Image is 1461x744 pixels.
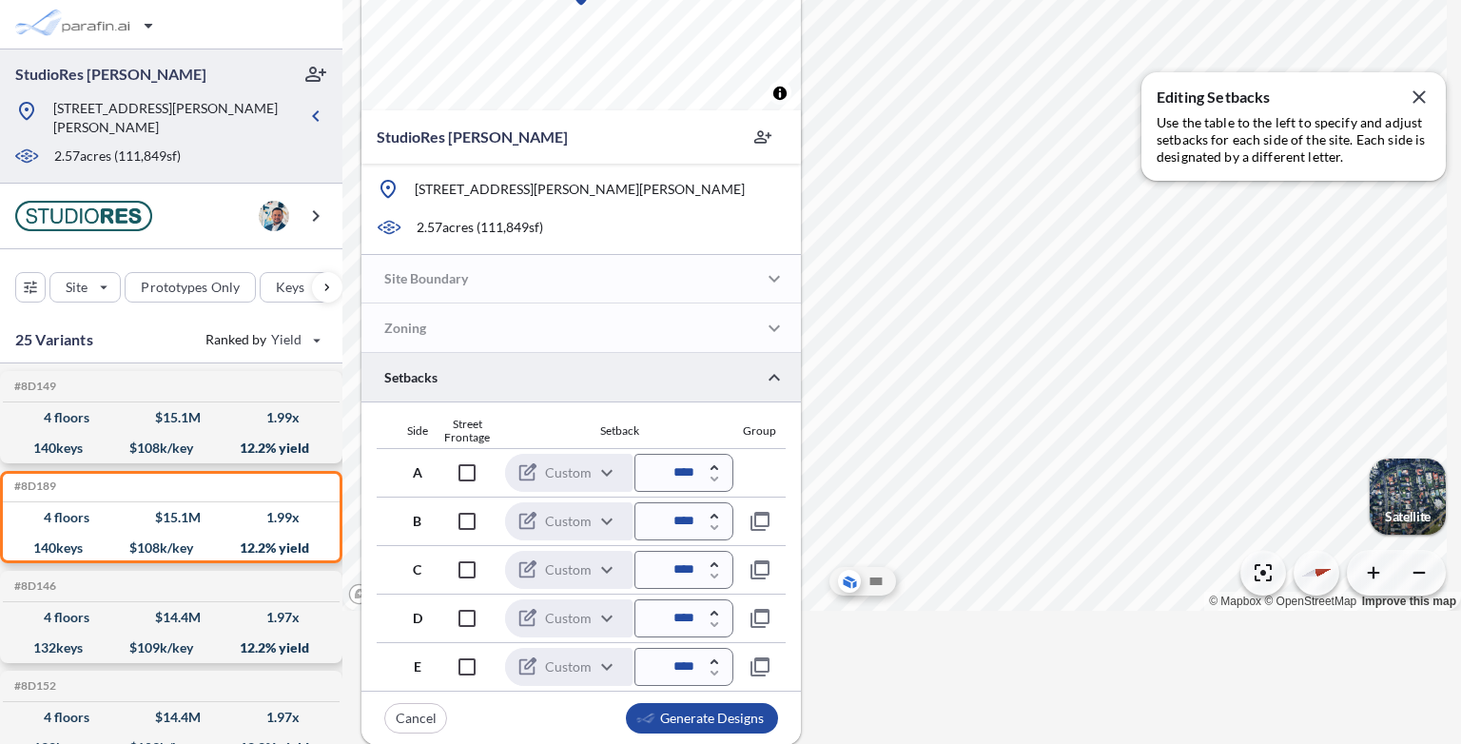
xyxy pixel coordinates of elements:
button: Site Plan [865,570,887,593]
button: Cancel [384,703,447,734]
p: Custom [545,657,592,676]
div: Custom [505,550,633,590]
div: Custom [505,453,633,493]
h5: Click to copy the code [10,480,56,493]
p: 25 Variants [15,328,93,351]
p: Custom [545,512,592,531]
h5: Click to copy the code [10,679,56,693]
span: Toggle attribution [774,83,786,104]
div: B [377,515,429,528]
div: Custom [505,647,633,687]
p: Custom [545,609,592,628]
div: D [377,612,429,625]
p: Editing Setbacks [1157,88,1431,107]
div: Setback [505,424,733,438]
button: Toggle attribution [769,82,791,105]
p: Satellite [1385,509,1431,524]
p: Prototypes Only [141,278,240,297]
p: StudioRes [PERSON_NAME] [377,126,568,148]
p: Generate Designs [660,709,764,728]
img: smallLogo-95f25c18.png [636,710,655,727]
p: Keys [276,278,304,297]
p: Zoning [384,319,426,338]
div: Group [733,424,786,438]
a: Improve this map [1362,595,1456,608]
img: user logo [259,201,289,231]
p: Custom [545,560,592,579]
div: E [377,660,429,674]
p: 2.57 acres ( 111,849 sf) [417,218,543,237]
h5: Click to copy the code [10,380,56,393]
p: Site [66,278,88,297]
button: Switcher ImageSatellite [1370,459,1446,535]
div: Street Frontage [429,418,505,444]
button: Generate Designs [626,703,778,734]
button: Prototypes Only [125,272,256,303]
p: Use the table to the left to specify and adjust setbacks for each side of the site. Each side is ... [1157,114,1431,166]
p: Site Boundary [384,269,468,288]
img: BrandImage [15,201,152,231]
a: OpenStreetMap [1264,595,1356,608]
button: Aerial View [838,570,861,593]
h5: Click to copy the code [10,579,56,593]
p: StudioRes [PERSON_NAME] [15,64,206,85]
p: [STREET_ADDRESS][PERSON_NAME][PERSON_NAME] [53,99,297,137]
div: Custom [505,501,633,541]
div: C [377,563,429,577]
a: Mapbox [1209,595,1261,608]
div: Side [377,424,429,438]
div: Custom [505,598,633,638]
button: Site [49,272,121,303]
p: 2.57 acres ( 111,849 sf) [54,147,181,167]
img: Switcher Image [1370,459,1446,535]
button: Keys [260,272,338,303]
p: Cancel [396,709,437,728]
button: Ranked by Yield [190,324,333,355]
p: [STREET_ADDRESS][PERSON_NAME][PERSON_NAME] [415,180,745,199]
div: A [377,466,429,480]
p: Custom [545,463,592,482]
span: Yield [271,330,302,349]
